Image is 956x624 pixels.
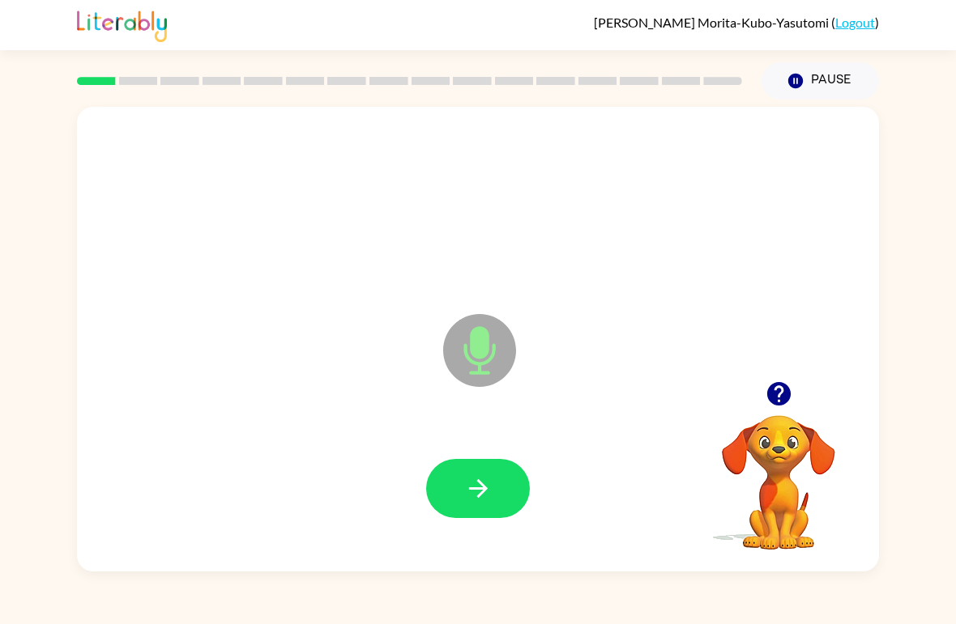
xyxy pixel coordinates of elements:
div: ( ) [594,15,879,30]
button: Pause [762,62,879,100]
a: Logout [835,15,875,30]
img: Literably [77,6,167,42]
video: Your browser must support playing .mp4 files to use Literably. Please try using another browser. [698,390,860,552]
span: [PERSON_NAME] Morita-Kubo-Yasutomi [594,15,831,30]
